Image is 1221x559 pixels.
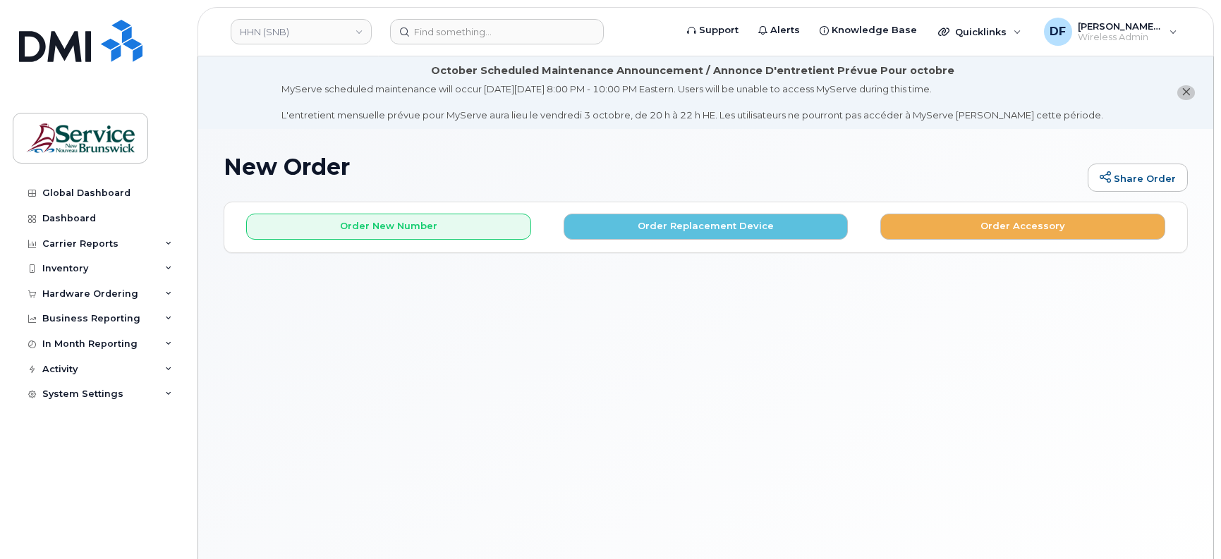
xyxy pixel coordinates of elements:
[880,214,1165,240] button: Order Accessory
[1088,164,1188,192] a: Share Order
[281,82,1103,122] div: MyServe scheduled maintenance will occur [DATE][DATE] 8:00 PM - 10:00 PM Eastern. Users will be u...
[1177,85,1195,100] button: close notification
[246,214,531,240] button: Order New Number
[564,214,849,240] button: Order Replacement Device
[431,63,954,78] div: October Scheduled Maintenance Announcement / Annonce D'entretient Prévue Pour octobre
[224,154,1081,179] h1: New Order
